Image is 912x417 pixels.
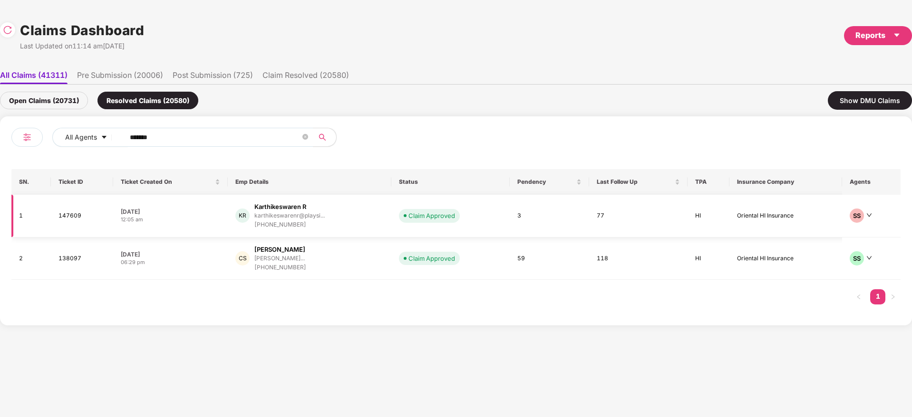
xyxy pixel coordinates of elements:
span: close-circle [302,133,308,142]
td: 147609 [51,195,113,237]
div: 12:05 am [121,216,221,224]
div: Reports [855,29,901,41]
span: All Agents [65,132,97,142]
th: Agents [842,169,901,195]
div: Karthikeswaren R [254,202,306,211]
span: Pendency [517,178,574,186]
td: 138097 [51,237,113,280]
td: 1 [11,195,51,237]
div: [PHONE_NUMBER] [254,263,306,272]
span: Last Follow Up [597,178,673,186]
li: Post Submission (725) [173,70,253,84]
div: Claim Approved [408,254,455,263]
th: SN. [11,169,51,195]
button: search [313,128,337,147]
li: Claim Resolved (20580) [262,70,349,84]
td: 3 [510,195,589,237]
span: close-circle [302,134,308,140]
td: HI [688,237,729,280]
li: Next Page [885,289,901,304]
div: [PHONE_NUMBER] [254,220,325,229]
span: left [856,294,862,300]
th: Ticket ID [51,169,113,195]
div: 06:29 pm [121,258,221,266]
th: TPA [688,169,729,195]
div: [DATE] [121,208,221,216]
button: right [885,289,901,304]
div: karthikeswarenr@playsi... [254,212,325,218]
th: Pendency [510,169,589,195]
span: down [866,212,872,218]
td: 77 [589,195,688,237]
div: Resolved Claims (20580) [97,92,198,109]
li: Previous Page [851,289,866,304]
img: svg+xml;base64,PHN2ZyBpZD0iUmVsb2FkLTMyeDMyIiB4bWxucz0iaHR0cDovL3d3dy53My5vcmcvMjAwMC9zdmciIHdpZH... [3,25,12,35]
div: Claim Approved [408,211,455,220]
span: right [890,294,896,300]
th: Last Follow Up [589,169,688,195]
th: Ticket Created On [113,169,228,195]
div: CS [235,251,250,265]
img: svg+xml;base64,PHN2ZyB4bWxucz0iaHR0cDovL3d3dy53My5vcmcvMjAwMC9zdmciIHdpZHRoPSIyNCIgaGVpZ2h0PSIyNC... [21,132,33,143]
div: Show DMU Claims [828,91,912,110]
span: Ticket Created On [121,178,213,186]
td: Oriental HI Insurance [729,195,842,237]
td: 2 [11,237,51,280]
div: SS [850,251,864,265]
li: 1 [870,289,885,304]
td: 118 [589,237,688,280]
div: KR [235,208,250,223]
td: Oriental HI Insurance [729,237,842,280]
div: [PERSON_NAME]... [254,255,305,261]
span: caret-down [893,31,901,39]
button: left [851,289,866,304]
button: All Agentscaret-down [52,128,128,147]
li: Pre Submission (20006) [77,70,163,84]
td: HI [688,195,729,237]
th: Status [391,169,510,195]
span: caret-down [101,134,107,142]
div: SS [850,208,864,223]
th: Insurance Company [729,169,842,195]
span: search [313,133,331,141]
div: [PERSON_NAME] [254,245,305,254]
span: down [866,255,872,261]
h1: Claims Dashboard [20,20,144,41]
a: 1 [870,289,885,303]
td: 59 [510,237,589,280]
div: Last Updated on 11:14 am[DATE] [20,41,144,51]
div: [DATE] [121,250,221,258]
th: Emp Details [228,169,391,195]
